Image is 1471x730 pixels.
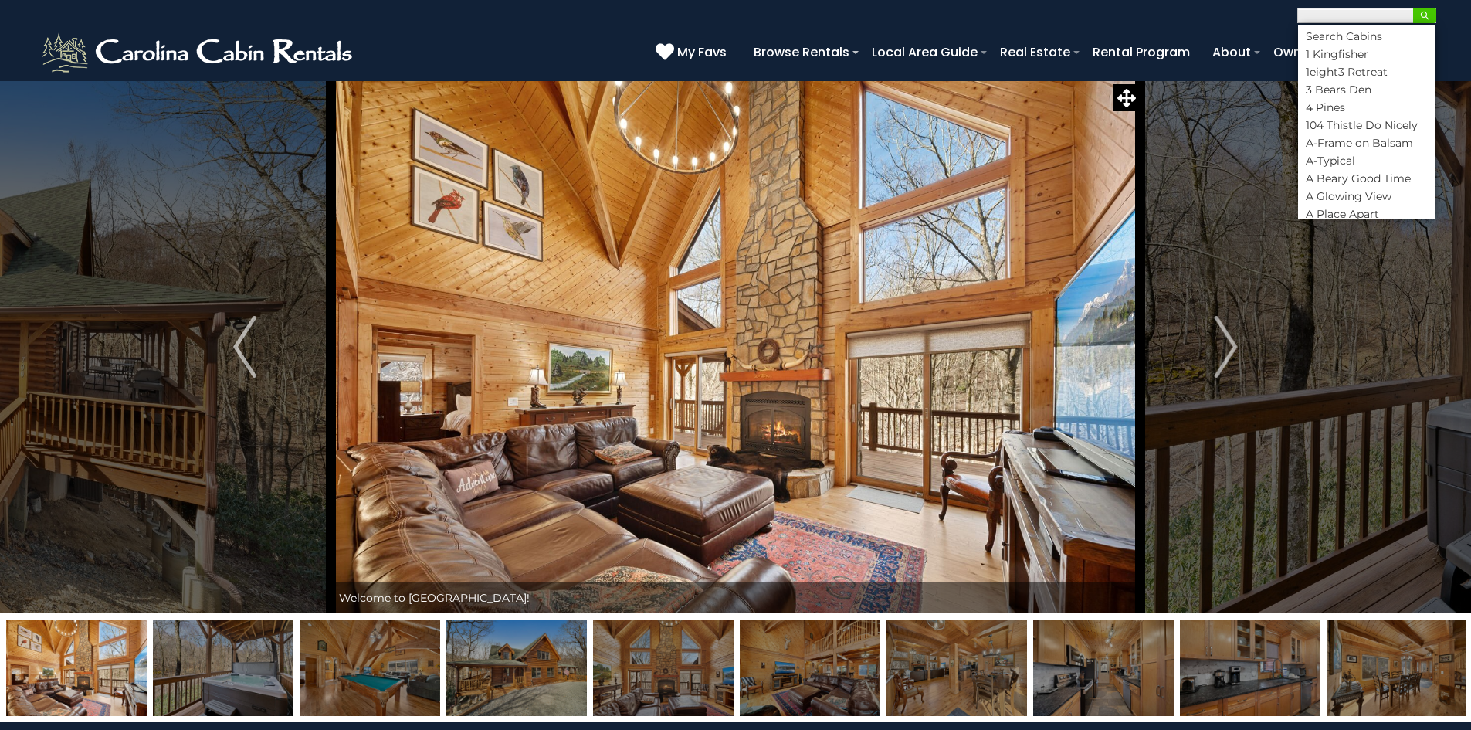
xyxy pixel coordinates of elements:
button: Previous [159,80,331,613]
a: Local Area Guide [864,39,985,66]
a: Rental Program [1085,39,1198,66]
a: Owner Login [1266,39,1357,66]
img: arrow [233,316,256,378]
li: 4 Pines [1298,100,1435,114]
img: 168017632 [1180,620,1320,716]
a: My Favs [656,42,730,63]
li: A Glowing View [1298,189,1435,203]
a: Browse Rentals [746,39,857,66]
li: 3 Bears Den [1298,83,1435,97]
li: 1eight3 Retreat [1298,65,1435,79]
img: 168017621 [300,620,440,716]
img: 168017665 [446,620,587,716]
div: Welcome to [GEOGRAPHIC_DATA]! [331,582,1141,613]
li: 104 Thistle Do Nicely [1298,118,1435,132]
img: White-1-2.png [39,29,359,76]
span: My Favs [677,42,727,62]
img: 168017606 [6,620,147,716]
img: 168017607 [593,620,734,716]
li: A Beary Good Time [1298,171,1435,185]
li: A-Typical [1298,154,1435,168]
li: A-Frame on Balsam [1298,136,1435,150]
button: Next [1140,80,1312,613]
a: Real Estate [992,39,1078,66]
img: 168017603 [740,620,880,716]
img: 168017610 [1033,620,1174,716]
img: 168017647 [153,620,293,716]
img: 168017609 [886,620,1027,716]
li: Search Cabins [1298,29,1435,43]
img: arrow [1215,316,1238,378]
a: About [1205,39,1259,66]
li: A Place Apart [1298,207,1435,221]
img: 168017611 [1327,620,1467,716]
li: 1 Kingfisher [1298,47,1435,61]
